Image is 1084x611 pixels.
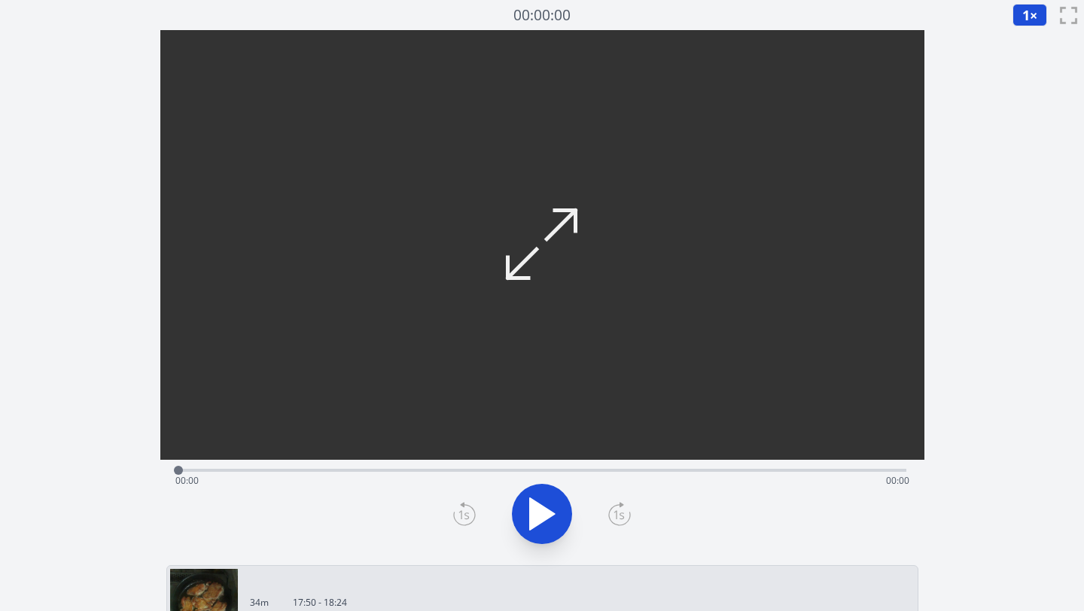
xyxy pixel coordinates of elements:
[513,5,571,26] a: 00:00:00
[886,474,909,487] span: 00:00
[1012,4,1047,26] button: 1×
[293,597,347,609] p: 17:50 - 18:24
[250,597,269,609] p: 34m
[1022,6,1030,24] span: 1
